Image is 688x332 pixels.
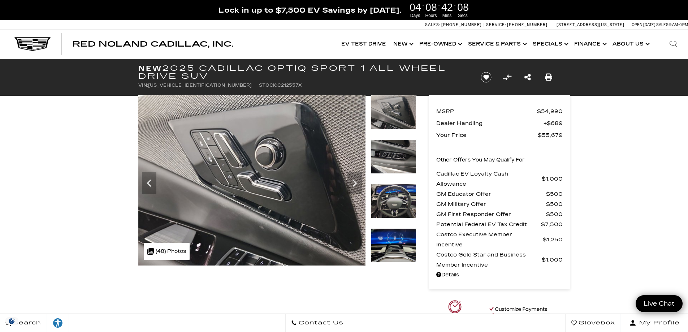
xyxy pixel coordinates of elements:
[148,83,252,88] span: [US_VEHICLE_IDENTIFICATION_NUMBER]
[277,83,302,88] span: C212557X
[436,155,525,165] p: Other Offers You May Qualify For
[507,22,548,27] span: [PHONE_NUMBER]
[424,2,438,12] span: 08
[142,172,156,194] div: Previous
[144,243,190,260] div: (48) Photos
[636,318,680,328] span: My Profile
[537,106,563,116] span: $54,990
[542,255,563,265] span: $1,000
[441,22,482,27] span: [PHONE_NUMBER]
[259,83,277,88] span: Stock:
[436,270,563,280] a: Details
[609,30,652,59] a: About Us
[371,95,416,129] img: New 2025 Black Raven Cadillac Sport 1 image 17
[454,1,456,12] span: :
[544,118,563,128] span: $689
[464,30,529,59] a: Service & Parts
[138,83,148,88] span: VIN:
[636,295,683,312] a: Live Chat
[436,106,563,116] a: MSRP $54,990
[577,318,615,328] span: Glovebox
[502,72,512,83] button: Compare Vehicle
[371,139,416,174] img: New 2025 Black Raven Cadillac Sport 1 image 18
[416,30,464,59] a: Pre-Owned
[440,2,454,12] span: 42
[436,219,541,229] span: Potential Federal EV Tax Credit
[14,37,51,51] img: Cadillac Dark Logo with Cadillac White Text
[565,314,621,332] a: Glovebox
[436,229,543,250] span: Costco Executive Member Incentive
[436,250,563,270] a: Costco Gold Star and Business Member Incentive $1,000
[4,317,20,325] img: Opt-Out Icon
[557,22,624,27] a: [STREET_ADDRESS][US_STATE]
[436,209,546,219] span: GM First Responder Offer
[436,169,542,189] span: Cadillac EV Loyalty Cash Allowance
[436,250,542,270] span: Costco Gold Star and Business Member Incentive
[138,95,365,266] img: New 2025 Black Raven Cadillac Sport 1 image 17
[436,229,563,250] a: Costco Executive Member Incentive $1,250
[371,228,416,263] img: New 2025 Black Raven Cadillac Sport 1 image 20
[621,314,688,332] button: Open user profile menu
[436,209,563,219] a: GM First Responder Offer $500
[47,314,69,332] a: Explore your accessibility options
[285,314,349,332] a: Contact Us
[425,23,484,27] a: Sales: [PHONE_NUMBER]
[436,199,563,209] a: GM Military Offer $500
[4,317,20,325] section: Click to Open Cookie Consent Modal
[338,30,390,59] a: EV Test Drive
[390,30,416,59] a: New
[543,234,563,245] span: $1,250
[541,219,563,229] span: $7,500
[640,299,678,308] span: Live Chat
[47,318,69,328] div: Explore your accessibility options
[408,2,422,12] span: 04
[538,130,563,140] span: $55,679
[456,12,470,19] span: Secs
[436,189,546,199] span: GM Educator Offer
[436,189,563,199] a: GM Educator Offer $500
[422,1,424,12] span: :
[436,118,563,128] a: Dealer Handling $689
[424,12,438,19] span: Hours
[425,22,440,27] span: Sales:
[72,40,233,48] a: Red Noland Cadillac, Inc.
[632,22,655,27] span: Open [DATE]
[11,318,41,328] span: Search
[138,64,469,80] h1: 2025 Cadillac OPTIQ Sport 1 All Wheel Drive SUV
[486,22,506,27] span: Service:
[676,4,684,12] a: Close
[542,174,563,184] span: $1,000
[656,22,669,27] span: Sales:
[371,184,416,218] img: New 2025 Black Raven Cadillac Sport 1 image 19
[529,30,571,59] a: Specials
[659,30,688,59] div: Search
[436,106,537,116] span: MSRP
[571,30,609,59] a: Finance
[438,1,440,12] span: :
[218,5,401,15] span: Lock in up to $7,500 EV Savings by [DATE].
[669,22,688,27] span: 9 AM-6 PM
[478,72,494,83] button: Save vehicle
[546,199,563,209] span: $500
[347,172,362,194] div: Next
[436,130,538,140] span: Your Price
[436,199,546,209] span: GM Military Offer
[436,169,563,189] a: Cadillac EV Loyalty Cash Allowance $1,000
[484,23,549,27] a: Service: [PHONE_NUMBER]
[297,318,343,328] span: Contact Us
[436,130,563,140] a: Your Price $55,679
[546,189,563,199] span: $500
[436,219,563,229] a: Potential Federal EV Tax Credit $7,500
[440,12,454,19] span: Mins
[456,2,470,12] span: 08
[138,64,162,73] strong: New
[545,72,552,82] a: Print this New 2025 Cadillac OPTIQ Sport 1 All Wheel Drive SUV
[524,72,531,82] a: Share this New 2025 Cadillac OPTIQ Sport 1 All Wheel Drive SUV
[436,118,544,128] span: Dealer Handling
[546,209,563,219] span: $500
[408,12,422,19] span: Days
